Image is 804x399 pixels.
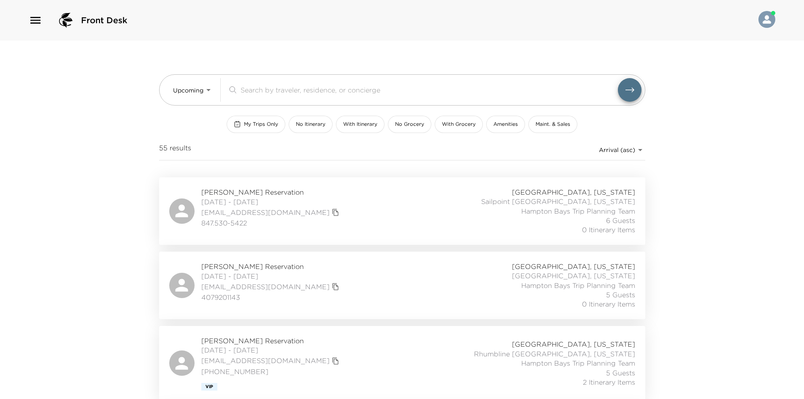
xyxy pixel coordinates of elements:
button: With Itinerary [336,116,384,133]
span: Arrival (asc) [599,146,635,154]
span: [GEOGRAPHIC_DATA], [US_STATE] [512,187,635,197]
span: Rhumbline [GEOGRAPHIC_DATA], [US_STATE] [474,349,635,358]
button: No Grocery [388,116,431,133]
button: copy primary member email [330,355,341,367]
span: No Grocery [395,121,424,128]
span: 0 Itinerary Items [582,299,635,309]
span: [DATE] - [DATE] [201,271,341,281]
button: copy primary member email [330,206,341,218]
span: Upcoming [173,87,203,94]
span: With Itinerary [343,121,377,128]
span: [GEOGRAPHIC_DATA], [US_STATE] [512,262,635,271]
span: [PHONE_NUMBER] [201,367,341,376]
span: [PERSON_NAME] Reservation [201,187,341,197]
span: Amenities [493,121,518,128]
span: 4079201143 [201,293,341,302]
span: 6 Guests [606,216,635,225]
a: [PERSON_NAME] Reservation[DATE] - [DATE][EMAIL_ADDRESS][DOMAIN_NAME]copy primary member email4079... [159,252,645,319]
span: 5 Guests [606,368,635,377]
button: copy primary member email [330,281,341,293]
input: Search by traveler, residence, or concierge [241,85,618,95]
button: My Trips Only [227,116,285,133]
span: [DATE] - [DATE] [201,197,341,206]
span: Hampton Bays Trip Planning Team [521,281,635,290]
button: Amenities [486,116,525,133]
span: [GEOGRAPHIC_DATA], [US_STATE] [512,271,635,280]
span: [GEOGRAPHIC_DATA], [US_STATE] [512,339,635,349]
button: With Grocery [435,116,483,133]
span: With Grocery [442,121,476,128]
img: User [758,11,775,28]
a: [EMAIL_ADDRESS][DOMAIN_NAME] [201,208,330,217]
span: Maint. & Sales [536,121,570,128]
span: 55 results [159,143,191,157]
a: [EMAIL_ADDRESS][DOMAIN_NAME] [201,356,330,365]
span: 5 Guests [606,290,635,299]
span: Vip [206,384,213,389]
button: Maint. & Sales [528,116,577,133]
span: Hampton Bays Trip Planning Team [521,206,635,216]
a: [PERSON_NAME] Reservation[DATE] - [DATE][EMAIL_ADDRESS][DOMAIN_NAME]copy primary member email847.... [159,177,645,245]
a: [EMAIL_ADDRESS][DOMAIN_NAME] [201,282,330,291]
img: logo [56,10,76,30]
span: 2 Itinerary Items [583,377,635,387]
button: No Itinerary [289,116,333,133]
span: 0 Itinerary Items [582,225,635,234]
span: Front Desk [81,14,127,26]
span: Sailpoint [GEOGRAPHIC_DATA], [US_STATE] [481,197,635,206]
span: [PERSON_NAME] Reservation [201,336,341,345]
span: 847.530-5422 [201,218,341,228]
span: Hampton Bays Trip Planning Team [521,358,635,368]
span: My Trips Only [244,121,278,128]
span: No Itinerary [296,121,325,128]
span: [DATE] - [DATE] [201,345,341,355]
span: [PERSON_NAME] Reservation [201,262,341,271]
